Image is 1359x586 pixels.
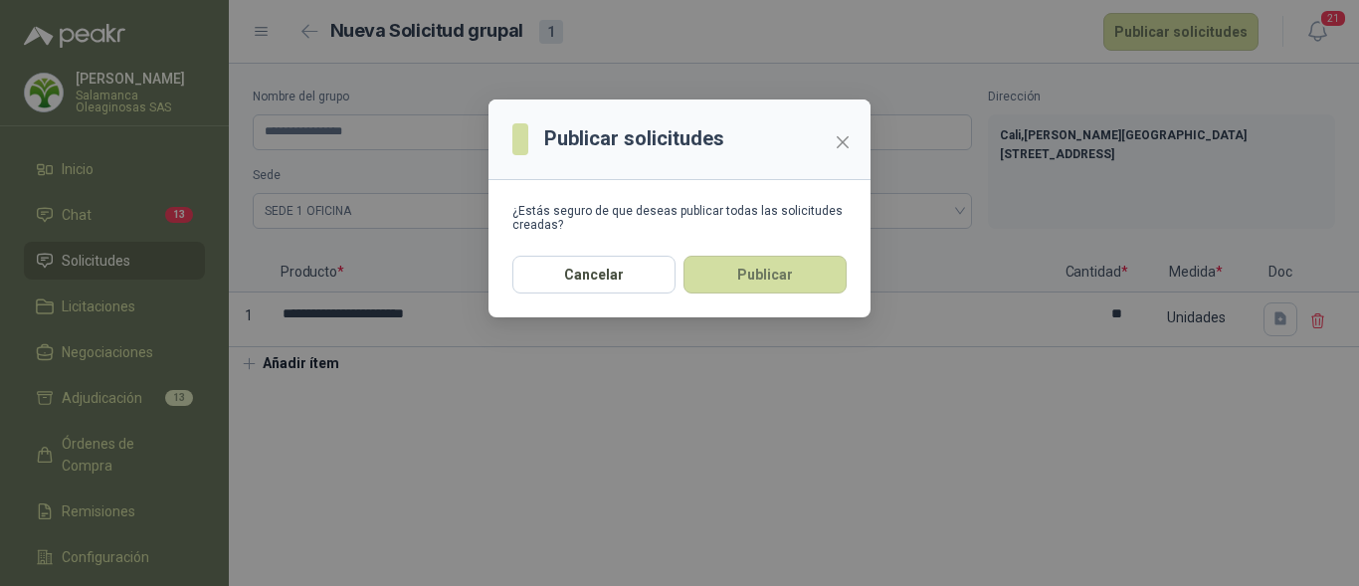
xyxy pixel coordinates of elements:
button: Publicar [683,256,847,293]
span: close [835,134,851,150]
h3: Publicar solicitudes [544,123,724,154]
div: ¿Estás seguro de que deseas publicar todas las solicitudes creadas? [512,204,847,232]
button: Cancelar [512,256,676,293]
button: Close [827,126,859,158]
